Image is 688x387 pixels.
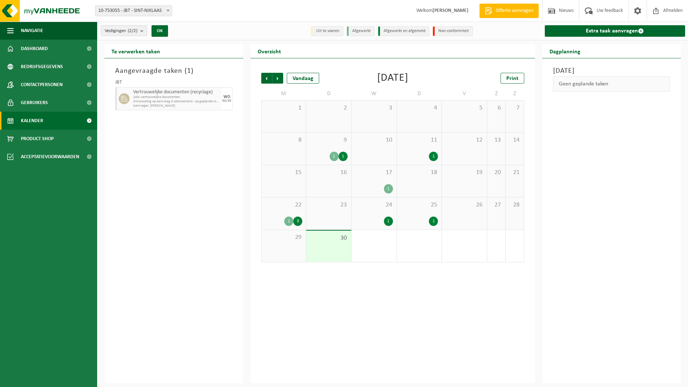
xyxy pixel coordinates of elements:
[384,217,393,226] div: 1
[101,25,147,36] button: Vestigingen(2/2)
[105,26,137,36] span: Vestigingen
[400,201,438,209] span: 25
[310,234,348,242] span: 30
[310,169,348,177] span: 16
[133,89,220,95] span: Vertrouwelijke documenten (recyclage)
[133,95,220,99] span: 240L vertrouwelijke documenten
[95,5,172,16] span: 10-753055 - JBT - SINT-NIKLAAS
[133,99,220,104] span: Omwisseling op aanvraag in abonnement - op geplande route
[491,136,502,144] span: 13
[347,26,375,36] li: Afgewerkt
[445,104,483,112] span: 5
[545,25,685,37] a: Extra taak aanvragen
[400,136,438,144] span: 11
[261,73,272,84] span: Vorige
[310,104,348,112] span: 2
[330,152,339,161] div: 1
[115,66,232,76] h3: Aangevraagde taken ( )
[506,76,519,81] span: Print
[265,136,303,144] span: 8
[265,104,303,112] span: 1
[491,201,502,209] span: 27
[115,80,232,87] div: JBT
[433,8,469,13] strong: [PERSON_NAME]
[128,28,137,33] count: (2/2)
[250,44,288,58] h2: Overzicht
[355,169,393,177] span: 17
[265,201,303,209] span: 22
[223,95,230,99] div: WO
[429,152,438,161] div: 1
[506,87,524,100] td: Z
[104,44,167,58] h2: Te verwerken taken
[491,104,502,112] span: 6
[400,104,438,112] span: 4
[355,136,393,144] span: 10
[265,233,303,241] span: 29
[306,87,352,100] td: D
[21,58,63,76] span: Bedrijfsgegevens
[509,136,520,144] span: 14
[433,26,473,36] li: Non-conformiteit
[310,136,348,144] span: 9
[509,169,520,177] span: 21
[222,99,231,103] div: 01/10
[21,40,48,58] span: Dashboard
[442,87,487,100] td: V
[133,104,220,108] span: Aanvrager: [PERSON_NAME]
[151,25,168,37] button: OK
[553,66,670,76] h3: [DATE]
[397,87,442,100] td: D
[445,169,483,177] span: 19
[352,87,397,100] td: W
[287,73,319,84] div: Vandaag
[491,169,502,177] span: 20
[21,148,79,166] span: Acceptatievoorwaarden
[400,169,438,177] span: 18
[509,104,520,112] span: 7
[377,73,408,84] div: [DATE]
[265,169,303,177] span: 15
[501,73,524,84] a: Print
[542,44,588,58] h2: Dagplanning
[284,217,293,226] div: 1
[509,201,520,209] span: 28
[355,201,393,209] span: 24
[293,217,302,226] div: 3
[95,6,172,16] span: 10-753055 - JBT - SINT-NIKLAAS
[261,87,307,100] td: M
[384,184,393,193] div: 1
[272,73,283,84] span: Volgende
[187,67,191,75] span: 1
[445,136,483,144] span: 12
[429,217,438,226] div: 1
[339,152,348,161] div: 1
[311,26,343,36] li: Uit te voeren
[445,201,483,209] span: 26
[21,112,43,130] span: Kalender
[355,104,393,112] span: 3
[479,4,539,18] a: Offerte aanvragen
[553,76,670,92] div: Geen geplande taken
[310,201,348,209] span: 23
[378,26,429,36] li: Afgewerkt en afgemeld
[21,94,48,112] span: Gebruikers
[494,7,535,14] span: Offerte aanvragen
[21,130,54,148] span: Product Shop
[21,22,43,40] span: Navigatie
[487,87,506,100] td: Z
[21,76,63,94] span: Contactpersonen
